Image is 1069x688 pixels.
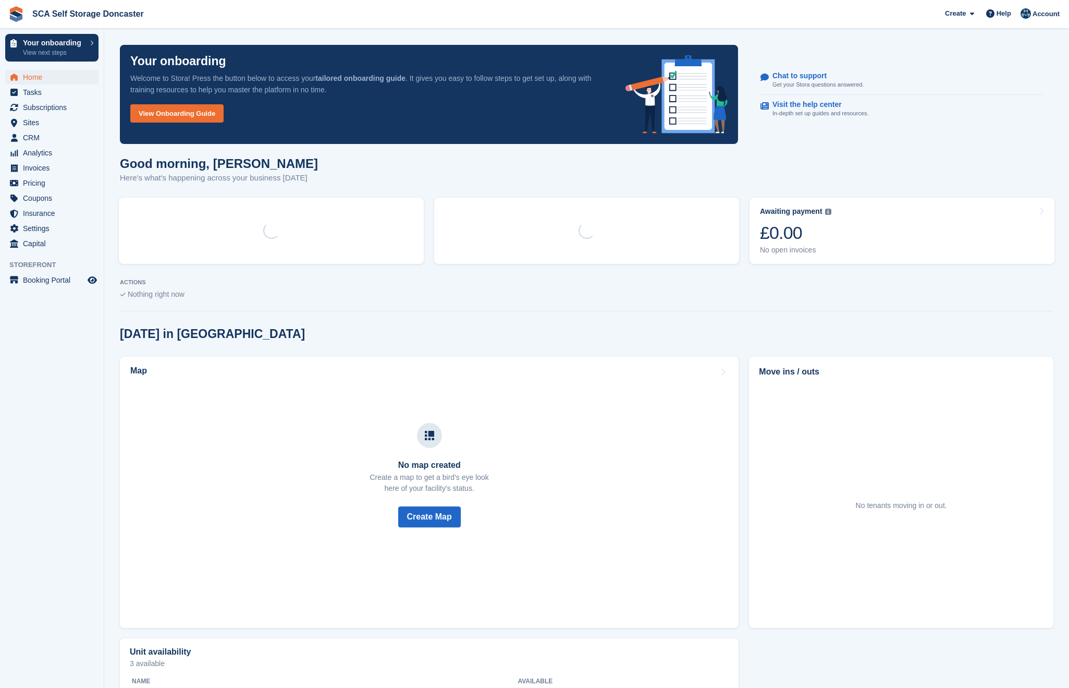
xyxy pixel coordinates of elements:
[130,647,191,657] h2: Unit availability
[23,115,85,130] span: Sites
[370,472,488,494] p: Create a map to get a bird's eye look here of your facility's status.
[5,115,99,130] a: menu
[128,290,185,298] span: Nothing right now
[5,85,99,100] a: menu
[5,236,99,251] a: menu
[23,191,85,206] span: Coupons
[1021,8,1031,19] img: Sam Chapman
[759,366,1043,378] h2: Move ins / outs
[945,8,966,19] span: Create
[760,207,822,216] div: Awaiting payment
[130,104,224,123] a: View Onboarding Guide
[23,130,85,145] span: CRM
[5,130,99,145] a: menu
[120,172,318,184] p: Here's what's happening across your business [DATE]
[28,5,148,22] a: SCA Self Storage Doncaster
[760,222,831,244] div: £0.00
[86,274,99,286] a: Preview store
[772,100,861,109] p: Visit the help center
[23,221,85,236] span: Settings
[5,191,99,206] a: menu
[5,273,99,287] a: menu
[760,66,1043,95] a: Chat to support Get your Stora questions answered.
[130,73,609,95] p: Welcome to Stora! Press the button below to access your . It gives you easy to follow steps to ge...
[23,273,85,287] span: Booking Portal
[997,8,1011,19] span: Help
[23,39,85,46] p: Your onboarding
[120,357,739,628] a: Map No map created Create a map to get a bird's eye lookhere of your facility's status. Create Map
[5,70,99,85] a: menu
[120,327,305,341] h2: [DATE] in [GEOGRAPHIC_DATA]
[120,279,1053,286] p: ACTIONS
[5,206,99,221] a: menu
[398,506,461,527] button: Create Map
[856,500,947,511] div: No tenants moving in or out.
[130,366,147,376] h2: Map
[120,293,126,297] img: blank_slate_check_icon-ba018cac091ee9be17c0a81a6c232d5eb81de652e7a59be601be346b1b6ddf79.svg
[5,176,99,190] a: menu
[23,100,85,115] span: Subscriptions
[760,95,1043,123] a: Visit the help center In-depth set up guides and resources.
[625,55,728,134] img: onboarding-info-6c161a55d2c0e0a8cae90662b2fe09162a5109e8cc188191df67fb4f79e88e88.svg
[23,85,85,100] span: Tasks
[772,109,869,118] p: In-depth set up guides and resources.
[23,161,85,175] span: Invoices
[5,100,99,115] a: menu
[130,55,226,67] p: Your onboarding
[23,48,85,57] p: View next steps
[425,431,434,440] img: map-icn-33ee37083ee616e46c38cad1a60f524a97daa1e2b2c8c0bc3eb3415660979fc1.svg
[23,146,85,160] span: Analytics
[749,198,1054,264] a: Awaiting payment £0.00 No open invoices
[1033,9,1060,19] span: Account
[23,206,85,221] span: Insurance
[23,176,85,190] span: Pricing
[825,209,831,215] img: icon-info-grey-7440780725fd019a000dd9b08b2336e03edf1995a4989e88bcd33f0948082b44.svg
[772,71,855,80] p: Chat to support
[8,6,24,22] img: stora-icon-8386f47178a22dfd0bd8f6a31ec36ba5ce8667c1dd55bd0f319d3a0aa187defe.svg
[23,70,85,85] span: Home
[315,74,406,82] strong: tailored onboarding guide
[120,156,318,171] h1: Good morning, [PERSON_NAME]
[760,246,831,255] div: No open invoices
[5,161,99,175] a: menu
[5,146,99,160] a: menu
[370,461,488,470] h3: No map created
[5,34,99,62] a: Your onboarding View next steps
[9,260,104,270] span: Storefront
[23,236,85,251] span: Capital
[772,80,864,89] p: Get your Stora questions answered.
[5,221,99,236] a: menu
[130,660,729,667] p: 3 available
